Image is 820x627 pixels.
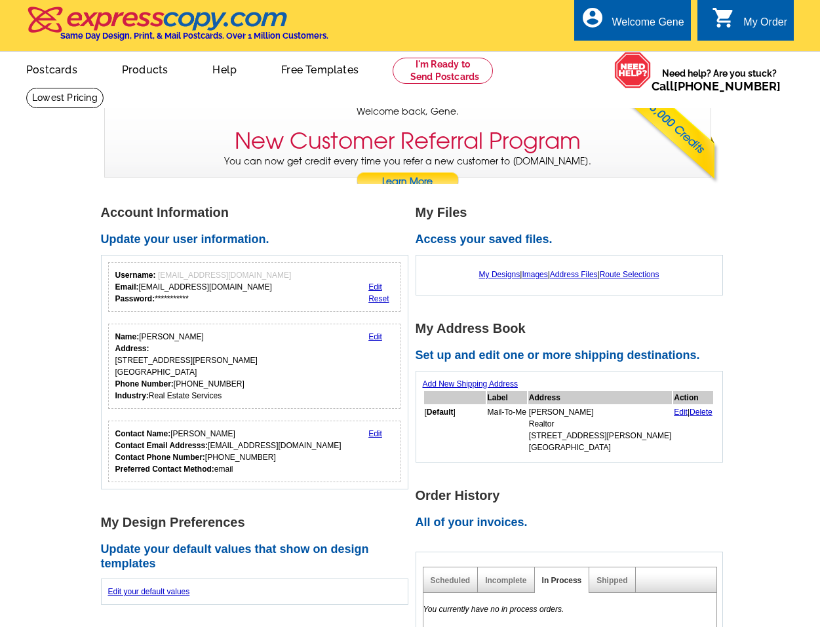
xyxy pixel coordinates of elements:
[416,322,730,335] h1: My Address Book
[115,391,149,400] strong: Industry:
[423,605,564,614] em: You currently have no in process orders.
[115,453,205,462] strong: Contact Phone Number:
[528,391,672,404] th: Address
[115,271,156,280] strong: Username:
[487,406,527,454] td: Mail-To-Me
[487,391,527,404] th: Label
[596,576,627,585] a: Shipped
[423,262,716,287] div: | | |
[581,6,604,29] i: account_circle
[115,331,258,402] div: [PERSON_NAME] [STREET_ADDRESS][PERSON_NAME] [GEOGRAPHIC_DATA] [PHONE_NUMBER] Real Estate Services
[673,406,713,454] td: |
[424,406,486,454] td: [ ]
[528,406,672,454] td: [PERSON_NAME] Realtor [STREET_ADDRESS][PERSON_NAME] [GEOGRAPHIC_DATA]
[5,53,98,84] a: Postcards
[115,441,208,450] strong: Contact Email Addresss:
[743,16,787,35] div: My Order
[158,271,291,280] span: [EMAIL_ADDRESS][DOMAIN_NAME]
[115,428,342,475] div: [PERSON_NAME] [EMAIL_ADDRESS][DOMAIN_NAME] [PHONE_NUMBER] email
[108,587,190,596] a: Edit your default values
[115,282,139,292] strong: Email:
[60,31,328,41] h4: Same Day Design, Print, & Mail Postcards. Over 1 Million Customers.
[416,489,730,503] h1: Order History
[115,294,155,303] strong: Password:
[368,294,389,303] a: Reset
[423,379,518,389] a: Add New Shipping Address
[522,270,547,279] a: Images
[115,429,171,438] strong: Contact Name:
[368,282,382,292] a: Edit
[235,128,581,155] h3: New Customer Referral Program
[101,53,189,84] a: Products
[368,429,382,438] a: Edit
[108,324,401,409] div: Your personal details.
[542,576,582,585] a: In Process
[108,262,401,312] div: Your login information.
[260,53,380,84] a: Free Templates
[101,516,416,529] h1: My Design Preferences
[115,379,174,389] strong: Phone Number:
[108,421,401,482] div: Who should we contact regarding order issues?
[26,16,328,41] a: Same Day Design, Print, & Mail Postcards. Over 1 Million Customers.
[712,6,735,29] i: shopping_cart
[614,52,652,88] img: help
[485,576,526,585] a: Incomplete
[101,233,416,247] h2: Update your user information.
[115,344,149,353] strong: Address:
[612,16,684,35] div: Welcome Gene
[115,465,214,474] strong: Preferred Contact Method:
[600,270,659,279] a: Route Selections
[690,408,713,417] a: Delete
[673,391,713,404] th: Action
[357,105,459,119] span: Welcome back, Gene.
[416,516,730,530] h2: All of your invoices.
[674,408,688,417] a: Edit
[356,172,459,192] a: Learn More
[550,270,598,279] a: Address Files
[479,270,520,279] a: My Designs
[191,53,258,84] a: Help
[712,14,787,31] a: shopping_cart My Order
[105,155,711,192] p: You can now get credit every time you refer a new customer to [DOMAIN_NAME].
[101,542,416,571] h2: Update your default values that show on design templates
[416,206,730,219] h1: My Files
[101,206,416,219] h1: Account Information
[431,576,471,585] a: Scheduled
[652,79,781,93] span: Call
[416,349,730,363] h2: Set up and edit one or more shipping destinations.
[368,332,382,341] a: Edit
[652,67,787,93] span: Need help? Are you stuck?
[416,233,730,247] h2: Access your saved files.
[674,79,781,93] a: [PHONE_NUMBER]
[115,332,140,341] strong: Name:
[427,408,454,417] b: Default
